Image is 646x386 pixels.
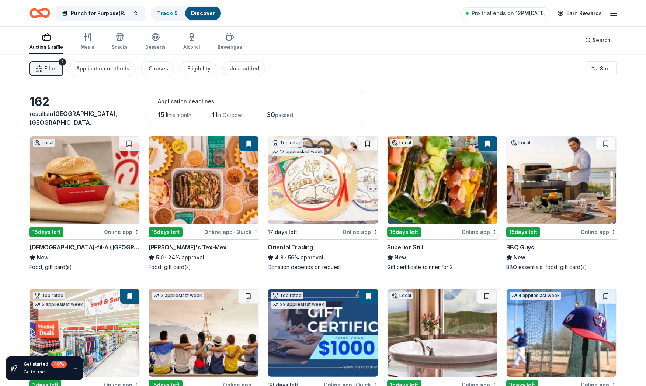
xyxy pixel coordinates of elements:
[149,136,258,224] img: Image for Chuy's Tex-Mex
[230,64,259,73] div: Just added
[275,112,293,118] span: passed
[29,44,63,50] div: Auction & raffle
[285,255,287,261] span: •
[585,61,617,76] button: Sort
[149,64,168,73] div: Causes
[183,30,200,54] button: Alcohol
[506,243,534,252] div: BBQ Guys
[387,227,421,237] div: 15 days left
[581,227,617,237] div: Online app
[510,139,532,147] div: Local
[187,64,211,73] div: Eligibility
[268,136,378,224] img: Image for Oriental Trading
[152,292,204,300] div: 3 applies last week
[149,243,226,252] div: [PERSON_NAME]'s Tex-Mex
[149,136,259,271] a: Image for Chuy's Tex-Mex15days leftOnline app•Quick[PERSON_NAME]'s Tex-Mex5.0•24% approvalFood, g...
[514,253,525,262] span: New
[59,58,66,66] div: 2
[390,292,413,299] div: Local
[29,263,140,271] div: Food, gift card(s)
[183,44,200,50] div: Alcohol
[387,263,497,271] div: Gift certificate (dinner for 2)
[29,4,50,22] a: Home
[506,227,540,237] div: 15 days left
[268,228,297,237] div: 17 days left
[212,111,217,118] span: 11
[30,136,139,224] img: Image for Chick-fil-A (Lafayette)
[112,44,128,50] div: Snacks
[29,136,140,271] a: Image for Chick-fil-A (Lafayette)Local15days leftOnline app[DEMOGRAPHIC_DATA]-fil-A ([GEOGRAPHIC_...
[390,139,413,147] div: Local
[600,64,610,73] span: Sort
[71,9,130,18] span: Punch for Purpose(Round 2): Adaptable Fitness Workshop for Children with Mobile Disabilities
[33,301,84,309] div: 2 applies last week
[150,6,222,21] button: Track· 5Discover
[387,243,423,252] div: Superior Grill
[268,136,378,271] a: Image for Oriental TradingTop rated17 applieslast week17 days leftOnline appOriental Trading4.8•5...
[222,61,265,76] button: Just added
[29,30,63,54] button: Auction & raffle
[388,289,497,377] img: Image for Boomtown New Orleans
[51,361,67,368] div: 40 %
[165,255,167,261] span: •
[510,292,561,300] div: 4 applies last week
[472,9,546,18] span: Pro trial ends on 12PM[DATE]
[158,111,167,118] span: 151
[33,139,55,147] div: Local
[553,7,606,20] a: Earn Rewards
[271,148,324,156] div: 17 applies last week
[149,227,183,237] div: 15 days left
[29,109,140,127] div: results
[145,30,166,54] button: Desserts
[149,263,259,271] div: Food, gift card(s)
[579,33,617,48] button: Search
[388,136,497,224] img: Image for Superior Grill
[234,229,235,235] span: •
[24,361,67,368] div: Get started
[343,227,378,237] div: Online app
[37,253,49,262] span: New
[76,64,129,73] div: Application methods
[149,289,258,377] img: Image for Let's Roam
[29,227,63,237] div: 15 days left
[507,289,616,377] img: Image for Texas Rangers (In-Kind Donation)
[271,292,303,299] div: Top rated
[156,253,164,262] span: 5.0
[271,301,326,309] div: 22 applies last week
[29,110,118,126] span: in
[104,227,140,237] div: Online app
[81,30,94,54] button: Meals
[56,6,145,21] button: Punch for Purpose(Round 2): Adaptable Fitness Workshop for Children with Mobile Disabilities
[218,30,242,54] button: Beverages
[395,253,406,262] span: New
[29,110,118,126] span: [GEOGRAPHIC_DATA], [GEOGRAPHIC_DATA]
[158,97,354,106] div: Application deadlines
[593,36,611,45] span: Search
[149,253,259,262] div: 24% approval
[112,30,128,54] button: Snacks
[81,44,94,50] div: Meals
[266,111,275,118] span: 30
[29,243,140,252] div: [DEMOGRAPHIC_DATA]-fil-A ([GEOGRAPHIC_DATA])
[145,44,166,50] div: Desserts
[461,7,550,19] a: Pro trial ends on 12PM[DATE]
[218,44,242,50] div: Beverages
[167,112,191,118] span: this month
[268,263,378,271] div: Donation depends on request
[180,61,216,76] button: Eligibility
[268,289,378,377] img: Image for The Accounting Doctor
[24,369,67,375] div: Go to track
[157,10,178,16] a: Track· 5
[33,292,65,299] div: Top rated
[271,139,303,147] div: Top rated
[506,263,617,271] div: BBQ essentials, food, gift card(s)
[506,136,617,271] a: Image for BBQ GuysLocal15days leftOnline appBBQ GuysNewBBQ essentials, food, gift card(s)
[387,136,497,271] a: Image for Superior GrillLocal15days leftOnline appSuperior GrillNewGift certificate (dinner for 2)
[268,243,313,252] div: Oriental Trading
[462,227,497,237] div: Online app
[69,61,135,76] button: Application methods
[29,94,140,109] div: 162
[29,61,63,76] button: Filter2
[30,289,139,377] img: Image for Winn-Dixie
[191,10,215,16] a: Discover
